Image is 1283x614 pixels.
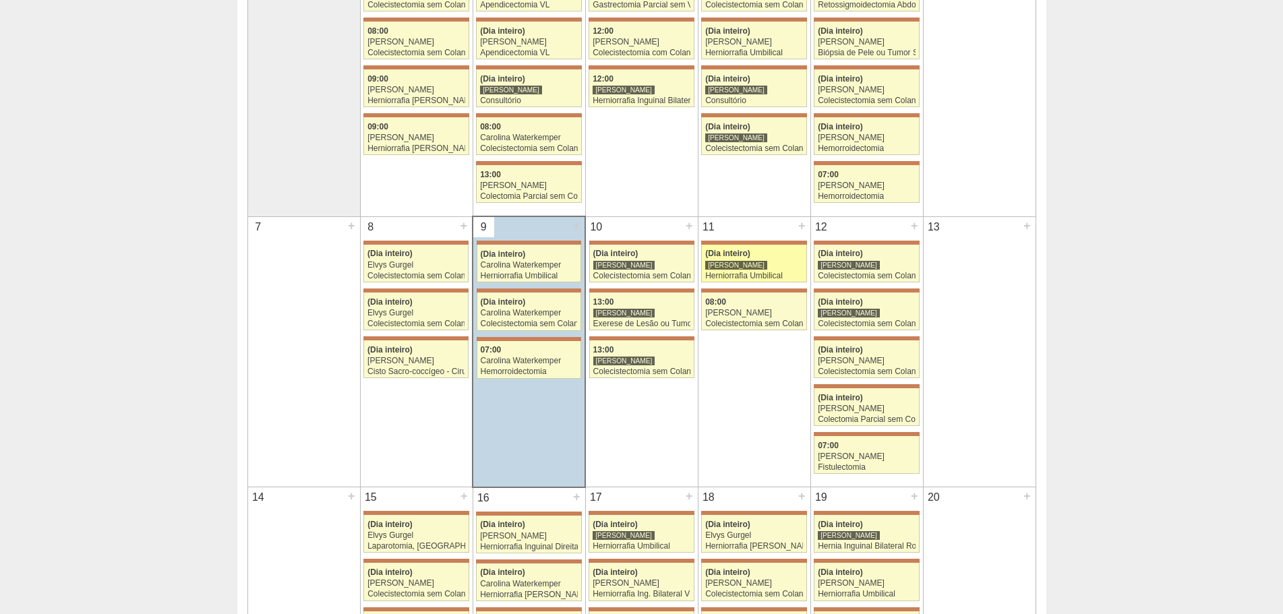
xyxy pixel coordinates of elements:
span: 07:00 [818,441,839,450]
div: Key: Maria Braido [701,607,806,611]
div: [PERSON_NAME] [818,38,916,47]
div: Key: Maria Braido [814,511,919,515]
div: Key: Maria Braido [476,18,581,22]
div: Key: Maria Braido [814,432,919,436]
div: [PERSON_NAME] [705,309,803,317]
div: [PERSON_NAME] [705,579,803,588]
a: (Dia inteiro) [PERSON_NAME] Hemorroidectomia [814,117,919,155]
div: Apendicectomia VL [480,1,578,9]
div: + [909,487,920,505]
div: Laparotomia, [GEOGRAPHIC_DATA], Drenagem, Bridas [367,542,465,551]
span: 07:00 [481,345,502,355]
a: (Dia inteiro) Elvys Gurgel Colecistectomia sem Colangiografia VL [363,245,469,282]
div: Key: Maria Braido [363,18,469,22]
div: Key: Maria Braido [363,559,469,563]
a: 13:00 [PERSON_NAME] Colectomia Parcial sem Colostomia [476,165,581,203]
a: (Dia inteiro) [PERSON_NAME] Colecistectomia sem Colangiografia VL [814,340,919,378]
span: 12:00 [593,74,614,84]
span: (Dia inteiro) [818,249,863,258]
div: Key: Maria Braido [701,18,806,22]
div: Key: Maria Braido [701,288,806,293]
div: Key: Maria Braido [589,288,694,293]
span: (Dia inteiro) [818,520,863,529]
a: (Dia inteiro) [PERSON_NAME] Colecistectomia sem Colangiografia VL [701,117,806,155]
div: [PERSON_NAME] [705,38,803,47]
div: Colecistectomia sem Colangiografia VL [367,590,465,598]
a: (Dia inteiro) [PERSON_NAME] Cisto Sacro-coccígeo - Cirurgia [363,340,469,378]
div: Cisto Sacro-coccígeo - Cirurgia [367,367,465,376]
a: (Dia inteiro) [PERSON_NAME] Apendicectomia VL [476,22,581,59]
div: [PERSON_NAME] [367,579,465,588]
a: (Dia inteiro) [PERSON_NAME] Herniorrafia Umbilical [701,22,806,59]
div: [PERSON_NAME] [367,86,465,94]
a: (Dia inteiro) [PERSON_NAME] Colecistectomia sem Colangiografia VL [363,563,469,601]
div: [PERSON_NAME] [705,260,767,270]
span: (Dia inteiro) [593,520,638,529]
div: Key: Maria Braido [814,161,919,165]
span: (Dia inteiro) [367,297,413,307]
div: Carolina Waterkemper [481,357,578,365]
a: (Dia inteiro) [PERSON_NAME] Colecistectomia sem Colangiografia VL [589,245,694,282]
div: Colecistectomia sem Colangiografia VL [818,272,916,280]
div: 8 [361,217,382,237]
div: 15 [361,487,382,508]
a: 08:00 Carolina Waterkemper Colecistectomia sem Colangiografia [476,117,581,155]
div: Key: Maria Braido [363,65,469,69]
div: Herniorrafia [PERSON_NAME] [367,96,465,105]
div: Key: Maria Braido [363,241,469,245]
div: Herniorrafia Umbilical [705,272,803,280]
span: (Dia inteiro) [705,567,750,577]
div: [PERSON_NAME] [593,579,690,588]
span: 07:00 [818,170,839,179]
div: [PERSON_NAME] [818,452,916,461]
div: Hemorroidectomia [818,144,916,153]
span: (Dia inteiro) [367,249,413,258]
div: 10 [586,217,607,237]
div: [PERSON_NAME] [593,530,655,541]
a: (Dia inteiro) [PERSON_NAME] Colecistectomia sem Colangiografia VL [814,69,919,107]
a: (Dia inteiro) [PERSON_NAME] Herniorrafia Inguinal Direita [476,516,581,553]
div: Elvys Gurgel [367,261,465,270]
div: Herniorrafia Umbilical [481,272,578,280]
a: (Dia inteiro) [PERSON_NAME] Herniorrafia Umbilical [701,245,806,282]
div: + [571,488,583,505]
span: 13:00 [480,170,501,179]
div: Biópsia de Pele ou Tumor Superficial [818,49,916,57]
div: + [570,217,582,235]
div: [PERSON_NAME] [367,133,465,142]
div: [PERSON_NAME] [480,181,578,190]
div: 18 [698,487,719,508]
div: Elvys Gurgel [367,531,465,540]
span: 08:00 [367,26,388,36]
a: (Dia inteiro) [PERSON_NAME] Consultório [701,69,806,107]
a: (Dia inteiro) [PERSON_NAME] Biópsia de Pele ou Tumor Superficial [814,22,919,59]
div: Key: Maria Braido [814,241,919,245]
div: 7 [248,217,269,237]
span: (Dia inteiro) [593,567,638,577]
div: Key: Maria Braido [477,288,581,293]
div: + [796,217,808,235]
div: Elvys Gurgel [367,309,465,317]
div: [PERSON_NAME] [818,579,916,588]
div: [PERSON_NAME] [593,85,655,95]
div: Elvys Gurgel [705,531,803,540]
div: Colectomia Parcial sem Colostomia [480,192,578,201]
div: Herniorrafia Ing. Bilateral VL [593,590,690,598]
span: 13:00 [593,297,614,307]
div: + [684,217,695,235]
div: Colecistectomia sem Colangiografia VL [705,1,803,9]
div: 14 [248,487,269,508]
div: 16 [473,488,494,508]
div: Herniorrafia Umbilical [593,542,690,551]
span: (Dia inteiro) [705,74,750,84]
div: Colecistectomia sem Colangiografia VL [367,49,465,57]
a: 07:00 Carolina Waterkemper Hemorroidectomia [477,341,581,379]
a: 09:00 [PERSON_NAME] Herniorrafia [PERSON_NAME] [363,69,469,107]
div: Consultório [480,96,578,105]
div: Colecistectomia sem Colangiografia VL [705,144,803,153]
div: Herniorrafia [PERSON_NAME] [705,542,803,551]
a: (Dia inteiro) Carolina Waterkemper Colecistectomia sem Colangiografia VL [477,293,581,330]
div: [PERSON_NAME] [818,133,916,142]
div: + [1021,487,1033,505]
div: + [458,487,470,505]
